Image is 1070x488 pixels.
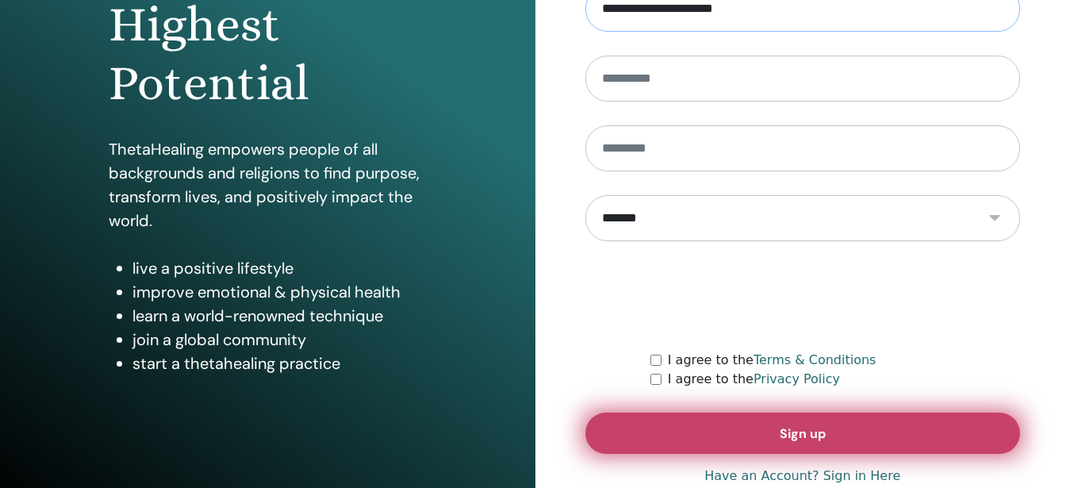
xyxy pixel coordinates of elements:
[132,304,426,328] li: learn a world-renowned technique
[132,352,426,375] li: start a thetahealing practice
[668,351,876,370] label: I agree to the
[132,328,426,352] li: join a global community
[668,370,840,389] label: I agree to the
[754,371,840,386] a: Privacy Policy
[754,352,876,367] a: Terms & Conditions
[682,265,923,327] iframe: reCAPTCHA
[585,413,1021,454] button: Sign up
[780,425,826,442] span: Sign up
[109,137,426,232] p: ThetaHealing empowers people of all backgrounds and religions to find purpose, transform lives, a...
[132,280,426,304] li: improve emotional & physical health
[704,467,900,486] a: Have an Account? Sign in Here
[132,256,426,280] li: live a positive lifestyle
